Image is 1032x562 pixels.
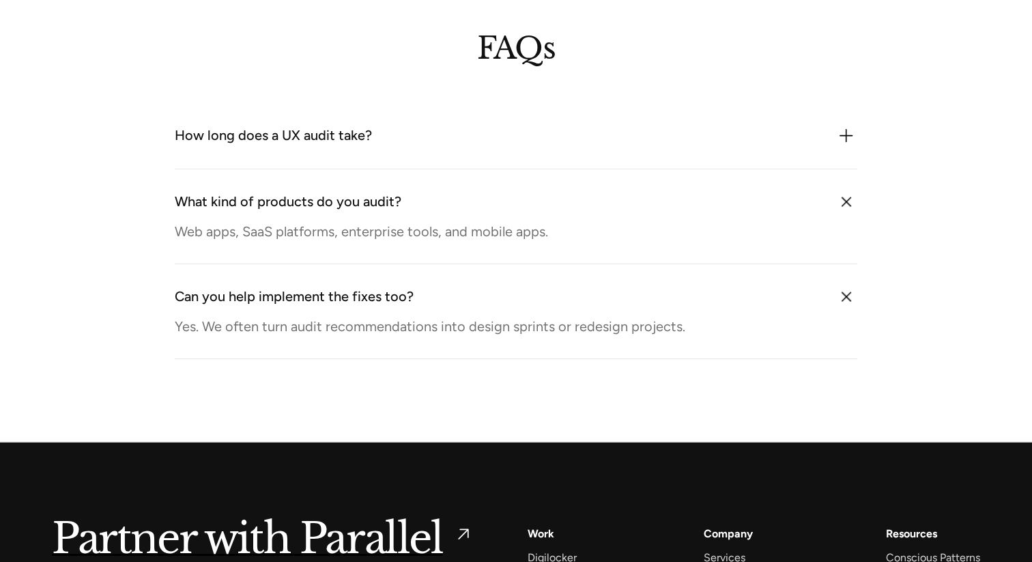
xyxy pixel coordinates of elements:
a: Partner with Parallel [52,524,473,556]
div: Yes. We often turn audit recommendations into design sprints or redesign projects. [175,316,820,337]
div: What kind of products do you audit? [175,191,401,213]
div: Web apps, SaaS platforms, enterprise tools, and mobile apps. [175,221,820,242]
div: How long does a UX audit take? [175,125,372,147]
a: Company [704,524,753,543]
div: Can you help implement the fixes too? [175,286,414,308]
div: Resources [886,524,937,543]
h2: FAQs [477,38,555,68]
a: Work [528,524,554,543]
h5: Partner with Parallel [52,524,443,556]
